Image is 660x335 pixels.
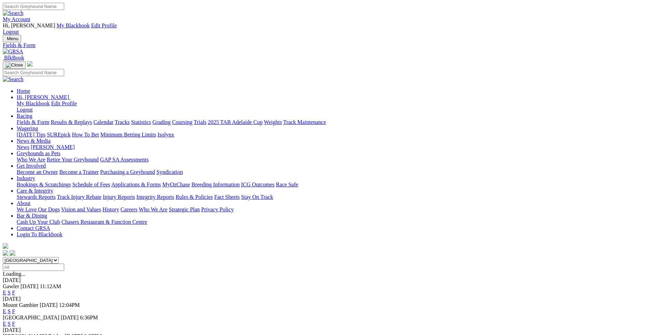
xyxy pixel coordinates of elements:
[17,194,55,200] a: Stewards Reports
[17,225,50,231] a: Contact GRSA
[17,194,657,200] div: Care & Integrity
[93,119,113,125] a: Calendar
[3,55,24,61] a: BlkBook
[3,308,6,314] a: E
[3,61,26,69] button: Toggle navigation
[17,100,657,113] div: Hi, [PERSON_NAME]
[17,144,29,150] a: News
[3,29,19,35] a: Logout
[17,132,657,138] div: Wagering
[241,194,273,200] a: Stay On Track
[17,163,46,169] a: Get Involved
[201,206,234,212] a: Privacy Policy
[7,36,18,41] span: Menu
[3,3,64,10] input: Search
[120,206,137,212] a: Careers
[17,119,657,125] div: Racing
[8,290,11,296] a: S
[72,132,99,138] a: How To Bet
[276,182,298,187] a: Race Safe
[8,321,11,327] a: S
[47,132,70,138] a: SUREpick
[17,219,657,225] div: Bar & Dining
[208,119,263,125] a: 2025 TAB Adelaide Cup
[47,157,99,162] a: Retire Your Greyhound
[20,283,38,289] span: [DATE]
[31,144,75,150] a: [PERSON_NAME]
[3,327,657,333] div: [DATE]
[8,308,11,314] a: S
[80,315,98,320] span: 6:36PM
[10,250,15,256] img: twitter.svg
[40,283,61,289] span: 11:12AM
[57,23,90,28] a: My Blackbook
[17,132,45,138] a: [DATE] Tips
[17,188,53,194] a: Care & Integrity
[3,23,55,28] span: Hi, [PERSON_NAME]
[17,182,657,188] div: Industry
[17,144,657,150] div: News & Media
[17,169,657,175] div: Get Involved
[3,277,657,283] div: [DATE]
[3,283,19,289] span: Gawler
[264,119,282,125] a: Weights
[100,132,156,138] a: Minimum Betting Limits
[136,194,174,200] a: Integrity Reports
[3,49,23,55] img: GRSA
[169,206,200,212] a: Strategic Plan
[100,169,155,175] a: Purchasing a Greyhound
[3,10,24,16] img: Search
[6,62,23,68] img: Close
[3,264,64,271] input: Select date
[17,169,58,175] a: Become an Owner
[17,119,49,125] a: Fields & Form
[194,119,206,125] a: Trials
[283,119,326,125] a: Track Maintenance
[61,206,101,212] a: Vision and Values
[3,271,25,277] span: Loading...
[17,231,62,237] a: Login To Blackbook
[131,119,151,125] a: Statistics
[17,125,38,131] a: Wagering
[17,206,60,212] a: We Love Our Dogs
[17,206,657,213] div: About
[12,321,15,327] a: F
[51,100,77,106] a: Edit Profile
[17,182,71,187] a: Bookings & Scratchings
[17,157,45,162] a: Who We Are
[175,194,213,200] a: Rules & Policies
[3,35,21,42] button: Toggle navigation
[61,315,79,320] span: [DATE]
[72,182,110,187] a: Schedule of Fees
[17,138,51,144] a: News & Media
[61,219,147,225] a: Chasers Restaurant & Function Centre
[153,119,171,125] a: Grading
[157,132,174,138] a: Isolynx
[100,157,149,162] a: GAP SA Assessments
[115,119,130,125] a: Tracks
[17,219,60,225] a: Cash Up Your Club
[12,308,15,314] a: F
[17,113,32,119] a: Racing
[3,76,24,82] img: Search
[17,175,35,181] a: Industry
[3,290,6,296] a: E
[3,315,59,320] span: [GEOGRAPHIC_DATA]
[57,194,101,200] a: Track Injury Rebate
[3,321,6,327] a: E
[156,169,183,175] a: Syndication
[59,169,99,175] a: Become a Trainer
[12,290,15,296] a: F
[241,182,274,187] a: ICG Outcomes
[102,206,119,212] a: History
[17,200,31,206] a: About
[139,206,168,212] a: Who We Are
[27,61,33,67] img: logo-grsa-white.png
[3,302,38,308] span: Mount Gambier
[17,107,33,113] a: Logout
[3,296,657,302] div: [DATE]
[51,119,92,125] a: Results & Replays
[3,23,657,35] div: My Account
[3,42,657,49] div: Fields & Form
[3,69,64,76] input: Search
